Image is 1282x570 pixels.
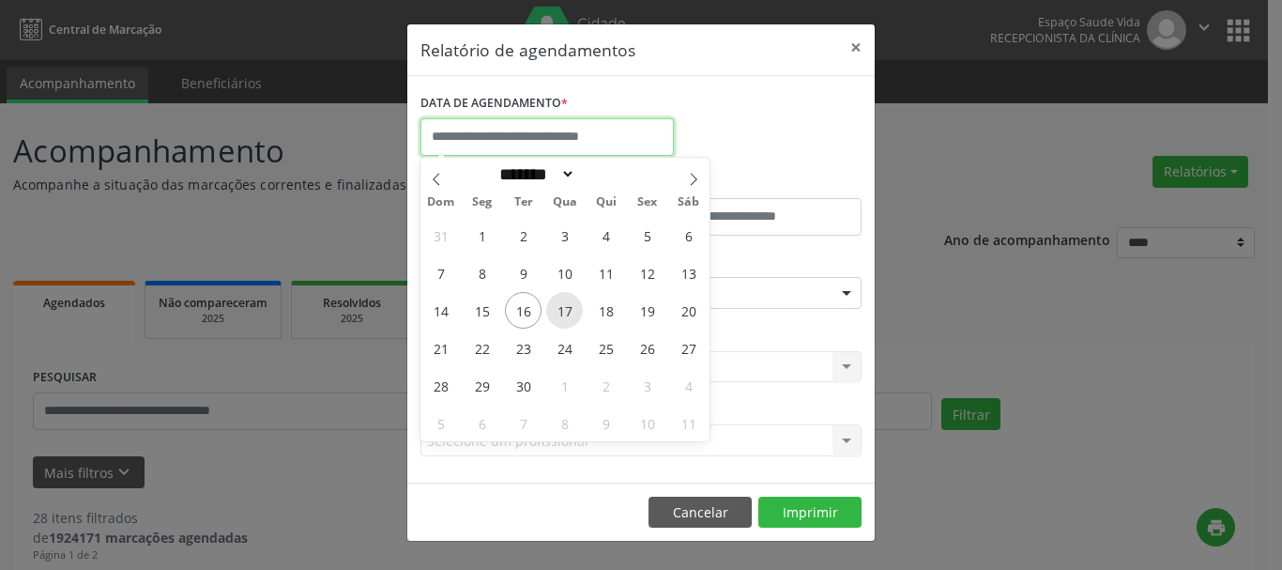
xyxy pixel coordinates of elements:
span: Setembro 20, 2025 [670,292,707,329]
span: Setembro 12, 2025 [629,254,665,291]
span: Setembro 23, 2025 [505,330,542,366]
span: Setembro 14, 2025 [422,292,459,329]
span: Qua [544,196,586,208]
span: Setembro 21, 2025 [422,330,459,366]
span: Outubro 5, 2025 [422,405,459,441]
span: Outubro 6, 2025 [464,405,500,441]
span: Outubro 2, 2025 [588,367,624,404]
span: Setembro 9, 2025 [505,254,542,291]
span: Setembro 22, 2025 [464,330,500,366]
span: Setembro 6, 2025 [670,217,707,254]
span: Outubro 9, 2025 [588,405,624,441]
input: Year [575,164,637,184]
span: Setembro 15, 2025 [464,292,500,329]
span: Setembro 11, 2025 [588,254,624,291]
span: Setembro 10, 2025 [546,254,583,291]
span: Setembro 24, 2025 [546,330,583,366]
span: Setembro 16, 2025 [505,292,542,329]
span: Setembro 29, 2025 [464,367,500,404]
select: Month [493,164,575,184]
span: Setembro 1, 2025 [464,217,500,254]
span: Qui [586,196,627,208]
span: Outubro 11, 2025 [670,405,707,441]
span: Setembro 18, 2025 [588,292,624,329]
span: Setembro 8, 2025 [464,254,500,291]
span: Setembro 19, 2025 [629,292,665,329]
span: Outubro 1, 2025 [546,367,583,404]
span: Setembro 5, 2025 [629,217,665,254]
span: Setembro 4, 2025 [588,217,624,254]
span: Setembro 26, 2025 [629,330,665,366]
button: Close [837,24,875,70]
span: Setembro 27, 2025 [670,330,707,366]
span: Outubro 3, 2025 [629,367,665,404]
span: Setembro 25, 2025 [588,330,624,366]
span: Seg [462,196,503,208]
h5: Relatório de agendamentos [420,38,635,62]
label: DATA DE AGENDAMENTO [420,89,568,118]
span: Outubro 8, 2025 [546,405,583,441]
span: Sáb [668,196,710,208]
span: Setembro 17, 2025 [546,292,583,329]
span: Setembro 28, 2025 [422,367,459,404]
span: Setembro 30, 2025 [505,367,542,404]
label: ATÉ [646,169,862,198]
span: Setembro 13, 2025 [670,254,707,291]
span: Agosto 31, 2025 [422,217,459,254]
span: Ter [503,196,544,208]
span: Setembro 3, 2025 [546,217,583,254]
span: Sex [627,196,668,208]
span: Outubro 7, 2025 [505,405,542,441]
span: Dom [420,196,462,208]
button: Imprimir [758,497,862,529]
button: Cancelar [649,497,752,529]
span: Outubro 10, 2025 [629,405,665,441]
span: Outubro 4, 2025 [670,367,707,404]
span: Setembro 7, 2025 [422,254,459,291]
span: Setembro 2, 2025 [505,217,542,254]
